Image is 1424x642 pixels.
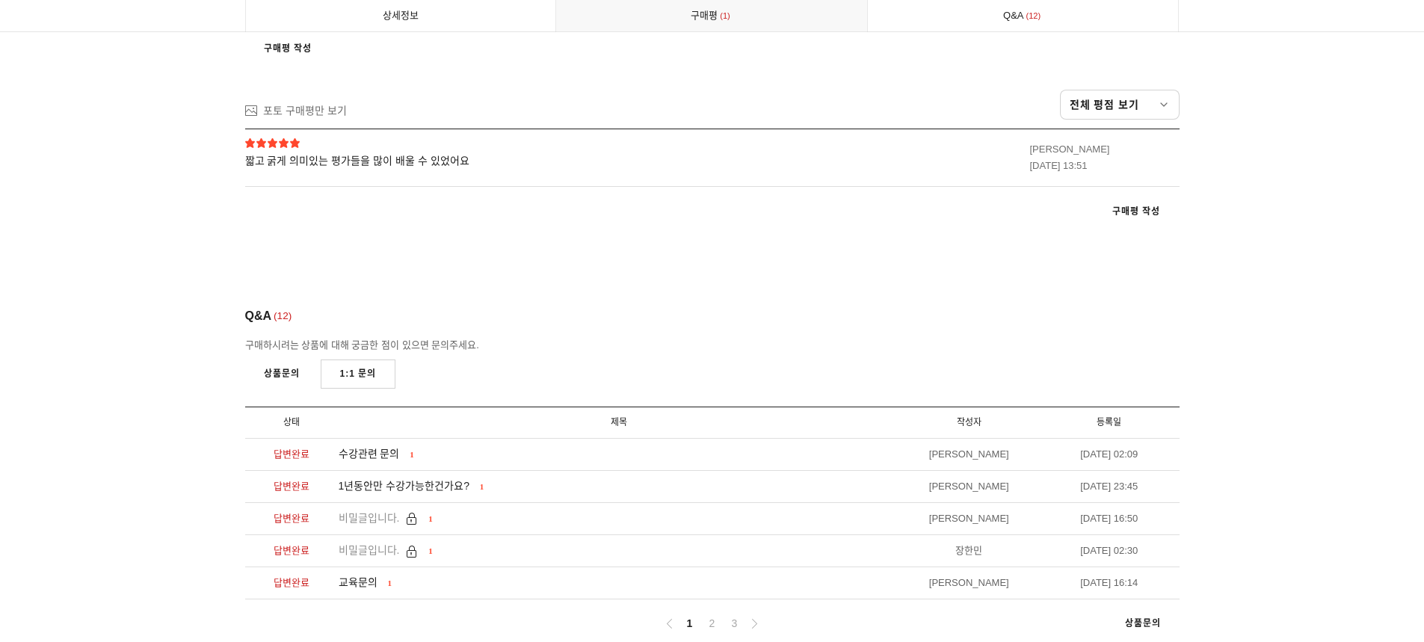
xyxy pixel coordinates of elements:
[899,407,1040,438] li: 작성자
[245,337,1180,354] div: 구매하시려는 상품에 대해 궁금한 점이 있으면 문의주세요.
[245,478,339,495] div: 답변완료
[387,578,392,587] span: 1
[245,35,330,63] a: 구매평 작성
[263,102,347,120] div: 포토 구매평만 보기
[339,575,787,590] a: 교육문의 1
[1080,478,1138,495] div: [DATE] 23:45
[1070,97,1140,112] span: 전체 평점 보기
[1024,8,1044,24] span: 12
[899,439,1040,471] li: [PERSON_NAME]
[428,514,433,523] span: 1
[428,546,433,555] span: 1
[681,614,699,632] a: 1
[245,543,339,559] div: 답변완료
[1080,446,1138,463] div: [DATE] 02:09
[1080,543,1138,559] div: [DATE] 02:30
[339,480,469,492] span: 1년동안만 수강가능한건가요?
[339,447,787,462] a: 수강관련 문의 1
[899,503,1040,535] li: [PERSON_NAME]
[718,8,733,24] span: 1
[1030,141,1180,158] div: [PERSON_NAME]
[245,102,348,120] a: 포토 구매평만 보기
[245,575,339,591] div: 답변완료
[339,407,899,438] li: 제목
[339,511,787,526] a: 비밀글입니다. 1
[321,359,396,389] a: 1:1 문의
[339,512,400,524] span: 비밀글입니다.
[1080,510,1138,527] div: [DATE] 16:50
[1106,610,1180,638] a: 상품문의
[245,407,339,438] li: 상태
[339,543,787,558] a: 비밀글입니다. 1
[245,359,318,389] a: 상품문의
[726,614,744,632] a: 3
[899,535,1040,567] li: 장한민
[1030,158,1180,174] div: [DATE] 13:51
[339,479,787,494] a: 1년동안만 수강가능한건가요? 1
[480,482,484,491] span: 1
[339,576,377,588] span: 교육문의
[410,450,414,459] span: 1
[271,308,294,324] span: 12
[1060,90,1180,120] a: 전체 평점 보기
[245,510,339,527] div: 답변완료
[1039,407,1180,438] li: 등록일
[1094,198,1179,226] a: 구매평 작성
[339,544,400,556] span: 비밀글입니다.
[245,153,768,169] span: 짧고 굵게 의미있는 평가들을 많이 배울 수 있었어요
[339,448,400,460] span: 수강관련 문의
[245,306,295,337] div: Q&A
[703,614,721,632] a: 2
[1080,575,1138,591] div: [DATE] 16:14
[245,446,339,463] div: 답변완료
[899,471,1040,503] li: [PERSON_NAME]
[899,567,1040,599] li: [PERSON_NAME]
